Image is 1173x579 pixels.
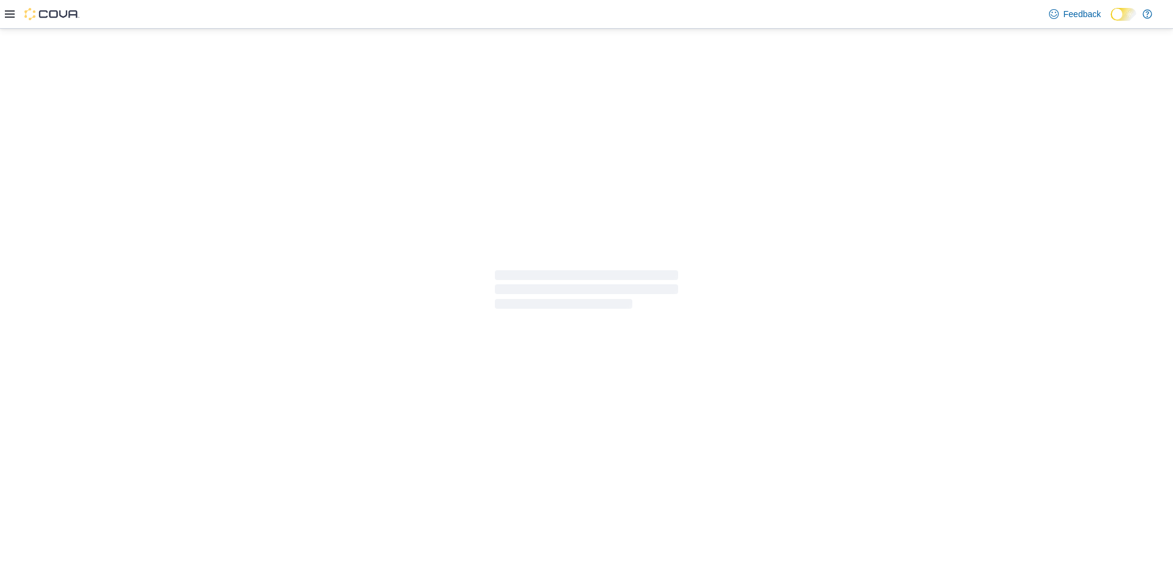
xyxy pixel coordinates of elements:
span: Feedback [1064,8,1101,20]
span: Loading [495,273,678,312]
a: Feedback [1044,2,1106,26]
input: Dark Mode [1111,8,1136,21]
img: Cova [24,8,79,20]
